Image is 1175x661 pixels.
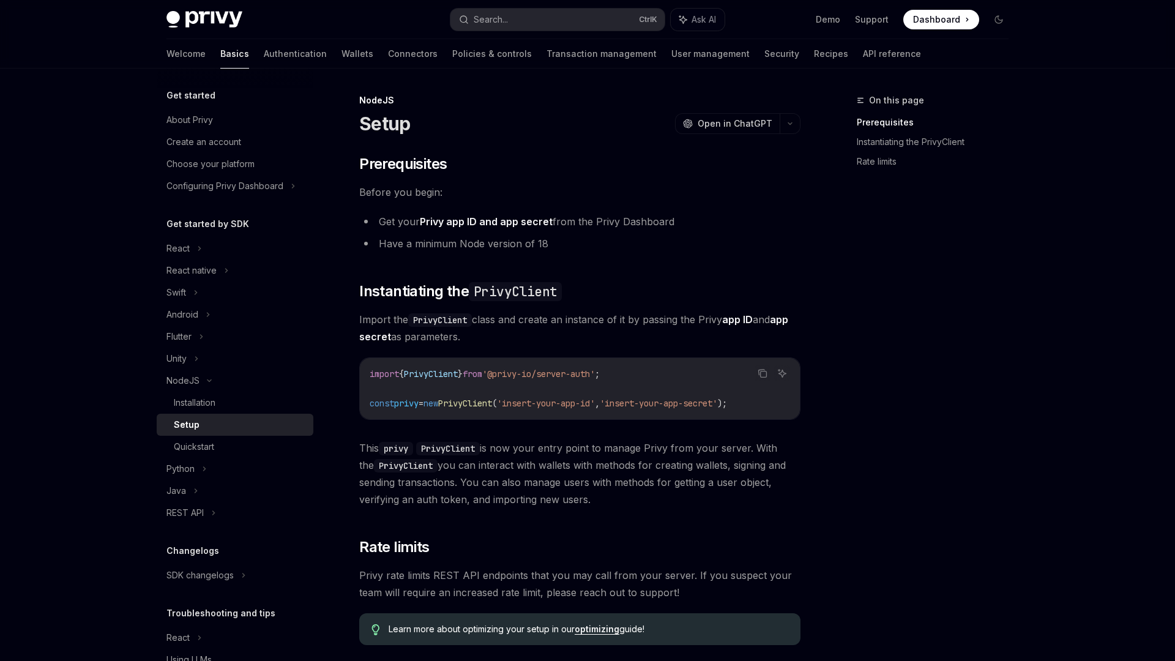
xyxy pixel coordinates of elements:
[404,368,458,379] span: PrivyClient
[166,307,198,322] div: Android
[371,624,380,635] svg: Tip
[166,88,215,103] h5: Get started
[166,543,219,558] h5: Changelogs
[166,606,275,621] h5: Troubleshooting and tips
[399,368,404,379] span: {
[438,398,492,409] span: PrivyClient
[166,373,200,388] div: NodeJS
[857,152,1018,171] a: Rate limits
[639,15,657,24] span: Ctrl K
[717,398,727,409] span: );
[157,109,313,131] a: About Privy
[755,365,770,381] button: Copy the contents from the code block
[379,442,413,455] code: privy
[416,442,480,455] code: PrivyClient
[863,39,921,69] a: API reference
[408,313,472,327] code: PrivyClient
[359,567,800,601] span: Privy rate limits REST API endpoints that you may call from your server. If you suspect your team...
[359,282,562,301] span: Instantiating the
[166,157,255,171] div: Choose your platform
[394,398,419,409] span: privy
[174,439,214,454] div: Quickstart
[857,113,1018,132] a: Prerequisites
[166,461,195,476] div: Python
[359,235,800,252] li: Have a minimum Node version of 18
[157,131,313,153] a: Create an account
[374,459,438,472] code: PrivyClient
[359,213,800,230] li: Get your from the Privy Dashboard
[497,398,595,409] span: 'insert-your-app-id'
[174,395,215,410] div: Installation
[359,113,410,135] h1: Setup
[166,630,190,645] div: React
[157,436,313,458] a: Quickstart
[359,439,800,508] span: This is now your entry point to manage Privy from your server. With the you can interact with wal...
[671,9,725,31] button: Ask AI
[359,311,800,345] span: Import the class and create an instance of it by passing the Privy and as parameters.
[166,568,234,583] div: SDK changelogs
[166,135,241,149] div: Create an account
[220,39,249,69] a: Basics
[671,39,750,69] a: User management
[166,285,186,300] div: Swift
[857,132,1018,152] a: Instantiating the PrivyClient
[764,39,799,69] a: Security
[423,398,438,409] span: new
[174,417,200,432] div: Setup
[166,217,249,231] h5: Get started by SDK
[166,179,283,193] div: Configuring Privy Dashboard
[166,484,186,498] div: Java
[166,506,204,520] div: REST API
[855,13,889,26] a: Support
[595,368,600,379] span: ;
[359,184,800,201] span: Before you begin:
[575,624,619,635] a: optimizing
[420,215,553,228] a: Privy app ID and app secret
[458,368,463,379] span: }
[463,368,482,379] span: from
[370,398,394,409] span: const
[166,113,213,127] div: About Privy
[264,39,327,69] a: Authentication
[166,11,242,28] img: dark logo
[469,282,562,301] code: PrivyClient
[595,398,600,409] span: ,
[370,368,399,379] span: import
[692,13,716,26] span: Ask AI
[913,13,960,26] span: Dashboard
[492,398,497,409] span: (
[389,623,788,635] span: Learn more about optimizing your setup in our guide!
[388,39,438,69] a: Connectors
[341,39,373,69] a: Wallets
[450,9,665,31] button: Search...CtrlK
[359,537,429,557] span: Rate limits
[675,113,780,134] button: Open in ChatGPT
[600,398,717,409] span: 'insert-your-app-secret'
[359,94,800,106] div: NodeJS
[816,13,840,26] a: Demo
[452,39,532,69] a: Policies & controls
[419,398,423,409] span: =
[166,351,187,366] div: Unity
[869,93,924,108] span: On this page
[359,154,447,174] span: Prerequisites
[698,118,772,130] span: Open in ChatGPT
[903,10,979,29] a: Dashboard
[546,39,657,69] a: Transaction management
[722,313,753,326] strong: app ID
[166,329,192,344] div: Flutter
[814,39,848,69] a: Recipes
[989,10,1009,29] button: Toggle dark mode
[166,241,190,256] div: React
[166,263,217,278] div: React native
[157,414,313,436] a: Setup
[166,39,206,69] a: Welcome
[157,392,313,414] a: Installation
[474,12,508,27] div: Search...
[157,153,313,175] a: Choose your platform
[774,365,790,381] button: Ask AI
[482,368,595,379] span: '@privy-io/server-auth'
